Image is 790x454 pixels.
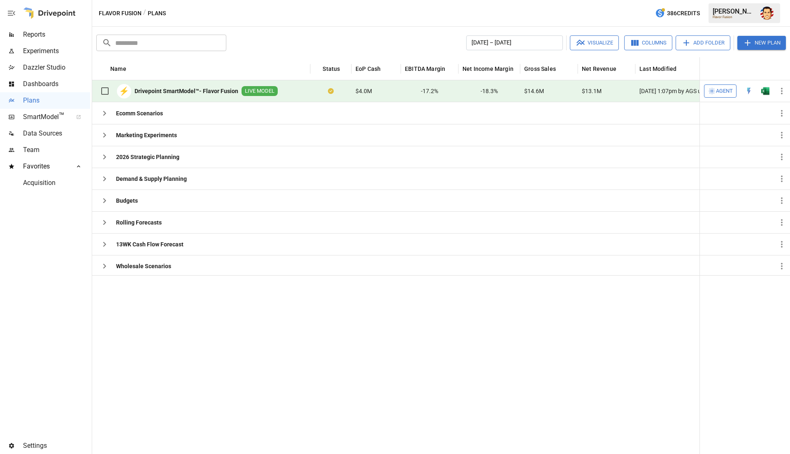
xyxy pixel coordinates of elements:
span: -17.2% [421,87,438,95]
div: [DATE] 1:07pm by AGS undefined [635,80,738,102]
button: [DATE] – [DATE] [466,35,563,50]
button: Visualize [570,35,619,50]
div: Flavor Fusion [713,15,755,19]
span: Settings [23,441,90,451]
span: Agent [716,87,733,96]
b: Wholesale Scenarios [116,262,171,270]
b: 2026 Strategic Planning [116,153,179,161]
span: Dazzler Studio [23,63,90,73]
div: Your plan has changes in Excel that are not reflected in the Drivepoint Data Warehouse, select "S... [328,87,334,95]
div: Last Modified [639,66,676,72]
span: -18.3% [481,87,498,95]
span: LIVE MODEL [242,87,278,95]
div: Name [110,66,126,72]
span: Favorites [23,161,67,171]
span: Team [23,145,90,155]
button: New Plan [737,36,786,50]
span: ™ [59,111,65,121]
span: Reports [23,30,90,40]
span: $14.6M [524,87,544,95]
span: SmartModel [23,112,67,122]
div: EBITDA Margin [405,66,445,72]
span: $4.0M [355,87,372,95]
span: Data Sources [23,129,90,138]
b: Budgets [116,197,138,205]
div: Open in Quick Edit [745,87,753,95]
b: 13WK Cash Flow Forecast [116,240,184,248]
b: Rolling Forecasts [116,218,162,227]
div: ⚡ [117,84,131,98]
button: Flavor Fusion [99,8,142,19]
span: Experiments [23,46,90,56]
b: Marketing Experiments [116,131,177,139]
span: $13.1M [582,87,602,95]
button: Columns [624,35,672,50]
img: g5qfjXmAAAAABJRU5ErkJggg== [761,87,769,95]
div: Open in Excel [761,87,769,95]
div: / [143,8,146,19]
div: Gross Sales [524,66,556,72]
div: EoP Cash [355,66,381,72]
span: Acquisition [23,178,90,188]
button: Agent [704,84,737,98]
b: Demand & Supply Planning [116,175,187,183]
b: Ecomm Scenarios [116,109,163,117]
img: Austin Gardner-Smith [760,7,774,20]
span: Plans [23,96,90,105]
div: Net Income Margin [462,66,513,72]
button: Add Folder [676,35,730,50]
div: Net Revenue [582,66,616,72]
div: [PERSON_NAME] [713,7,755,15]
span: Dashboards [23,79,90,89]
span: 386 Credits [667,8,700,19]
div: Status [323,66,340,72]
b: Drivepoint SmartModel™- Flavor Fusion [135,87,238,95]
button: 386Credits [652,6,703,21]
button: Austin Gardner-Smith [755,2,778,25]
img: quick-edit-flash.b8aec18c.svg [745,87,753,95]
